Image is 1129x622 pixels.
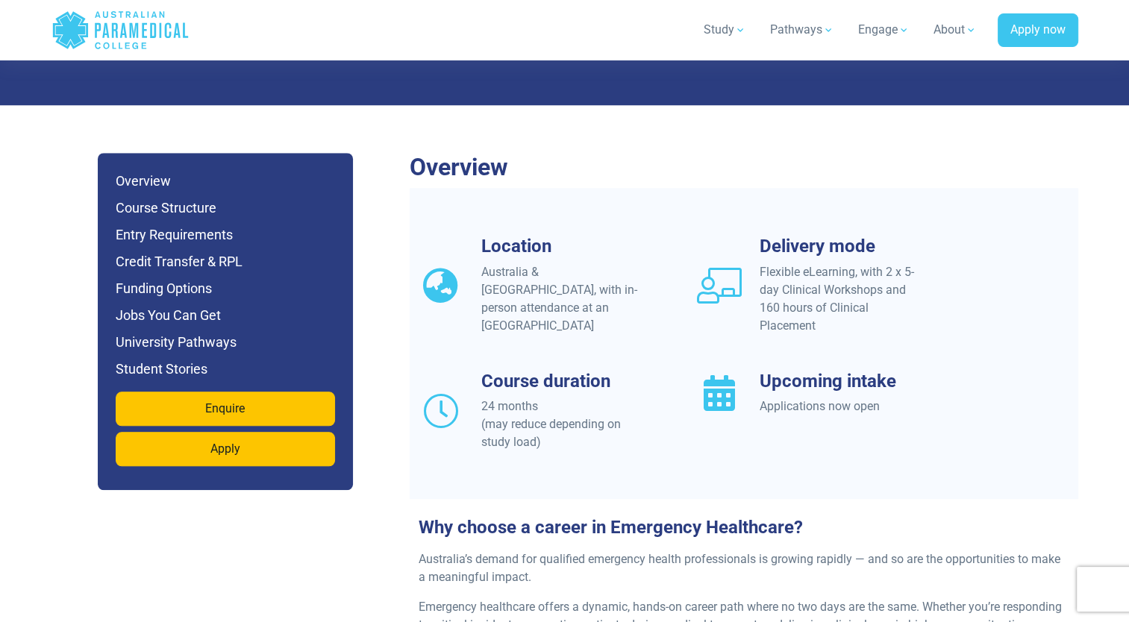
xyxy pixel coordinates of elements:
h6: Student Stories [116,359,335,380]
h6: Overview [116,171,335,192]
h3: Course duration [481,371,643,392]
h3: Delivery mode [760,236,922,257]
a: About [925,9,986,51]
a: Study [695,9,755,51]
div: Australia & [GEOGRAPHIC_DATA], with in-person attendance at an [GEOGRAPHIC_DATA] [481,263,643,335]
h6: Funding Options [116,278,335,299]
h3: Why choose a career in Emergency Healthcare? [410,517,1078,538]
h6: Entry Requirements [116,224,335,245]
a: Enquire [116,392,335,426]
h3: Upcoming intake [760,371,922,392]
a: Australian Paramedical College [51,6,190,54]
a: Apply [116,432,335,466]
a: Pathways [761,9,843,51]
div: Applications now open [760,398,922,415]
div: 24 months (may reduce depending on study load) [481,398,643,451]
div: Flexible eLearning, with 2 x 5-day Clinical Workshops and 160 hours of Clinical Placement [760,263,922,335]
h6: Course Structure [116,198,335,219]
a: Engage [849,9,919,51]
h6: University Pathways [116,332,335,353]
h2: Overview [410,153,1078,181]
a: Apply now [998,13,1078,48]
h6: Credit Transfer & RPL [116,251,335,272]
p: Australia’s demand for qualified emergency health professionals is growing rapidly — and so are t... [419,550,1069,586]
h6: Jobs You Can Get [116,305,335,326]
h3: Location [481,236,643,257]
